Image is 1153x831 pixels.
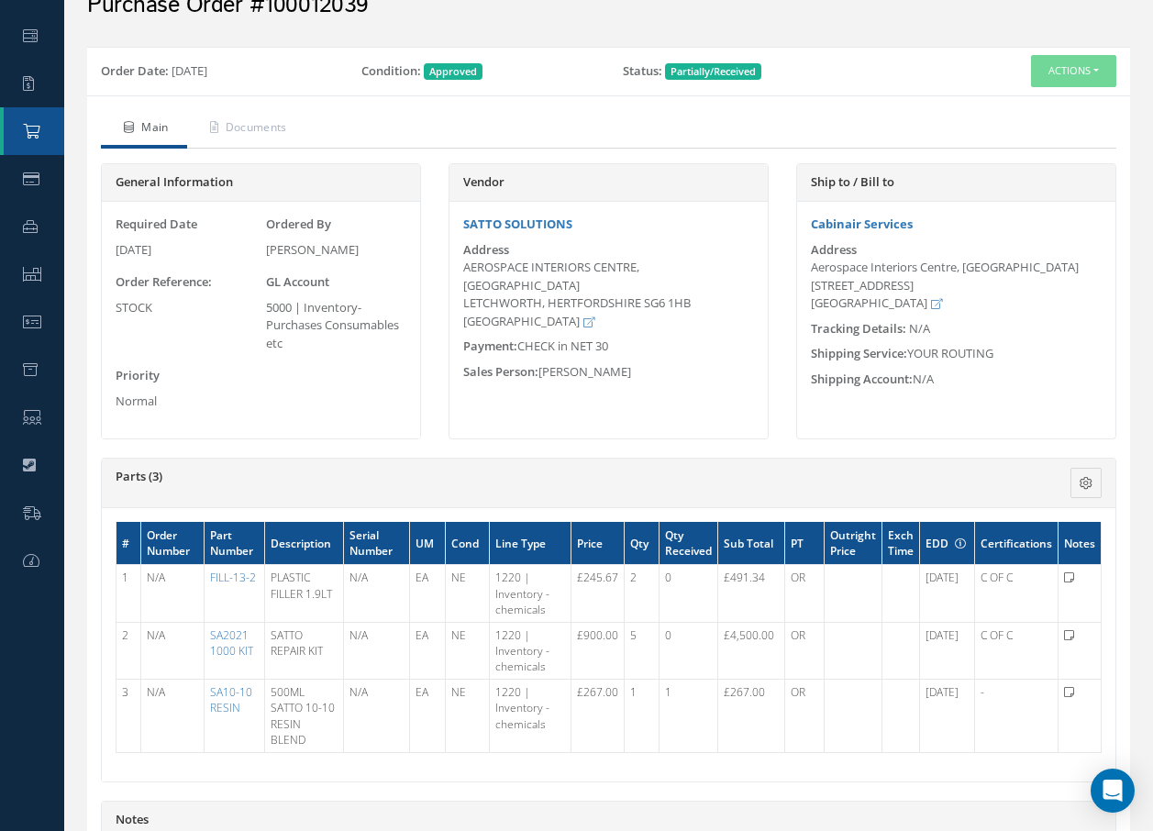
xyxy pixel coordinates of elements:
span: [DATE] [172,62,207,79]
label: Required Date [116,216,197,234]
div: 5000 | Inventory- Purchases Consumables etc [266,299,407,353]
td: 0 [660,622,718,679]
th: Serial Number [344,522,410,565]
td: C OF C [975,622,1059,679]
td: NE [445,622,489,679]
td: - [975,680,1059,753]
div: N/A [797,371,1115,389]
td: OR [784,622,824,679]
span: N/A [909,320,930,337]
th: Order Number [140,522,204,565]
th: Outright Price [824,522,881,565]
td: SATTO REPAIR KIT [265,622,344,679]
label: Address [811,243,857,257]
td: C OF C [975,565,1059,622]
td: 1 [116,565,141,622]
div: Aerospace Interiors Centre, [GEOGRAPHIC_DATA] [STREET_ADDRESS] [GEOGRAPHIC_DATA] [811,259,1102,313]
td: N/A [344,565,410,622]
a: SATTO SOLUTIONS [463,216,572,232]
span: Sales Person: [463,363,538,380]
td: 1220 | Inventory - chemicals [490,680,571,753]
th: Certifications [975,522,1059,565]
label: Order Date: [101,62,169,81]
h5: Vendor [463,175,754,190]
td: EA [410,565,445,622]
td: £900.00 [571,622,624,679]
td: NE [445,565,489,622]
a: SA2021 1000 KIT [210,627,253,659]
th: UM [410,522,445,565]
td: 2 [624,565,659,622]
label: GL Account [266,273,329,292]
th: Line Type [490,522,571,565]
th: Part Number [204,522,265,565]
button: Actions [1031,55,1116,87]
a: SA10-10 RESIN [210,684,252,715]
th: Exch Time [882,522,920,565]
th: Price [571,522,624,565]
td: £267.00 [571,680,624,753]
td: 1 [624,680,659,753]
label: Ordered By [266,216,331,234]
th: EDD [920,522,975,565]
td: N/A [140,680,204,753]
th: Qty Received [660,522,718,565]
td: 2 [116,622,141,679]
div: Normal [116,393,257,411]
div: STOCK [116,299,257,317]
div: CHECK in NET 30 [449,338,768,356]
span: Shipping Service: [811,345,907,361]
label: Condition: [361,62,421,81]
td: £267.00 [718,680,785,753]
td: 1220 | Inventory - chemicals [490,622,571,679]
td: 5 [624,622,659,679]
th: Sub Total [718,522,785,565]
span: Shipping Account: [811,371,913,387]
label: Address [463,243,509,257]
a: Cabinair Services [811,216,913,232]
div: YOUR ROUTING [797,345,1115,363]
div: AEROSPACE INTERIORS CENTRE, [GEOGRAPHIC_DATA] LETCHWORTH, HERTFORDSHIRE SG6 1HB [GEOGRAPHIC_DATA] [463,259,754,330]
td: N/A [344,622,410,679]
td: N/A [344,680,410,753]
td: [DATE] [920,622,975,679]
td: 0 [660,565,718,622]
h5: Notes [116,813,1102,827]
a: Documents [187,110,305,149]
td: OR [784,680,824,753]
th: PT [784,522,824,565]
th: # [116,522,141,565]
th: Description [265,522,344,565]
td: £245.67 [571,565,624,622]
td: 1220 | Inventory - chemicals [490,565,571,622]
h5: Parts (3) [116,470,933,484]
div: Open Intercom Messenger [1091,769,1135,813]
h5: Ship to / Bill to [811,175,1102,190]
td: EA [410,680,445,753]
div: [PERSON_NAME] [266,241,407,260]
span: Tracking Details: [811,320,906,337]
td: 1 [660,680,718,753]
h5: General Information [116,175,406,190]
td: OR [784,565,824,622]
label: Status: [623,62,662,81]
td: PLASTIC FILLER 1.9LT [265,565,344,622]
td: N/A [140,565,204,622]
label: Order Reference: [116,273,212,292]
td: EA [410,622,445,679]
div: [PERSON_NAME] [449,363,768,382]
div: [DATE] [116,241,257,260]
td: [DATE] [920,565,975,622]
span: Approved [424,63,482,80]
a: Main [101,110,187,149]
td: 3 [116,680,141,753]
th: Qty [624,522,659,565]
span: Partially/Received [665,63,761,80]
td: £4,500.00 [718,622,785,679]
span: Payment: [463,338,517,354]
th: Cond [445,522,489,565]
a: FILL-13-2 [210,570,256,585]
th: Notes [1059,522,1102,565]
td: £491.34 [718,565,785,622]
label: Priority [116,367,160,385]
